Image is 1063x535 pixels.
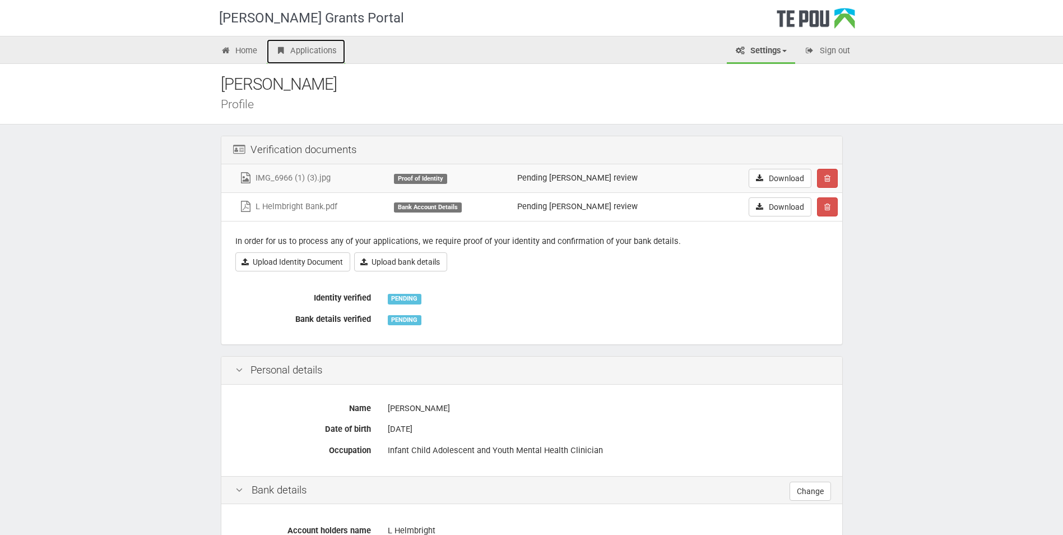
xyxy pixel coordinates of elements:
[227,441,379,456] label: Occupation
[221,98,860,110] div: Profile
[227,288,379,304] label: Identity verified
[221,136,842,164] div: Verification documents
[394,202,461,213] div: Bank Account Details
[227,419,379,435] label: Date of birth
[212,39,266,64] a: Home
[394,174,447,184] div: Proof of Identity
[796,39,858,64] a: Sign out
[388,294,421,304] div: PENDING
[727,39,795,64] a: Settings
[239,173,331,183] a: IMG_6966 (1) (3).jpg
[749,169,811,188] a: Download
[513,164,700,193] td: Pending [PERSON_NAME] review
[513,192,700,221] td: Pending [PERSON_NAME] review
[239,201,337,211] a: L Helmbright Bank.pdf
[354,252,447,271] a: Upload bank details
[221,72,860,96] div: [PERSON_NAME]
[227,310,379,325] label: Bank details verified
[221,476,842,505] div: Bank details
[777,8,855,36] div: Te Pou Logo
[235,252,350,271] a: Upload Identity Document
[388,399,828,418] div: [PERSON_NAME]
[790,482,831,501] a: Change
[749,197,811,216] a: Download
[227,399,379,414] label: Name
[221,357,842,385] div: Personal details
[388,315,421,325] div: PENDING
[267,39,345,64] a: Applications
[388,419,828,439] div: [DATE]
[388,441,828,460] div: Infant Child Adolescent and Youth Mental Health Clinician
[235,236,828,247] p: In order for us to process any of your applications, we require proof of your identity and confir...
